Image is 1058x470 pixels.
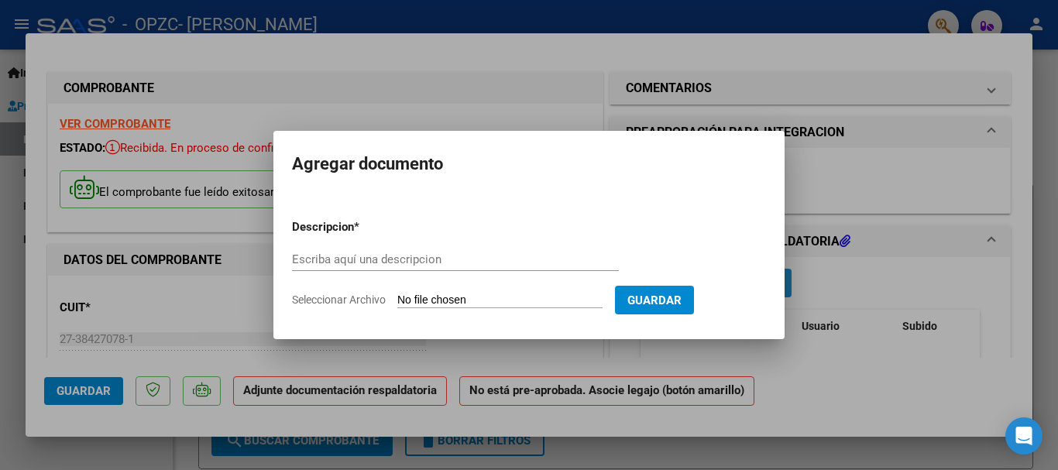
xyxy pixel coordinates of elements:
button: Guardar [615,286,694,314]
span: Seleccionar Archivo [292,293,386,306]
p: Descripcion [292,218,435,236]
div: Open Intercom Messenger [1005,417,1043,455]
h2: Agregar documento [292,149,766,179]
span: Guardar [627,293,682,307]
